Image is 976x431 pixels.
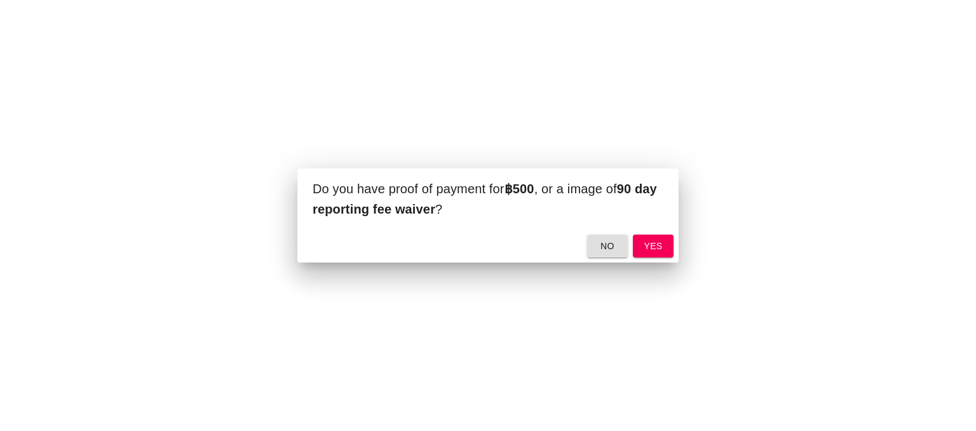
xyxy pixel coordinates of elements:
button: yes [633,235,674,258]
span: no [597,238,618,254]
span: Do you have proof of payment for , or a image of ? [313,182,657,216]
b: ฿500 [505,182,534,196]
b: 90 day reporting fee waiver [313,182,657,216]
span: yes [643,238,663,254]
button: no [587,235,628,258]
